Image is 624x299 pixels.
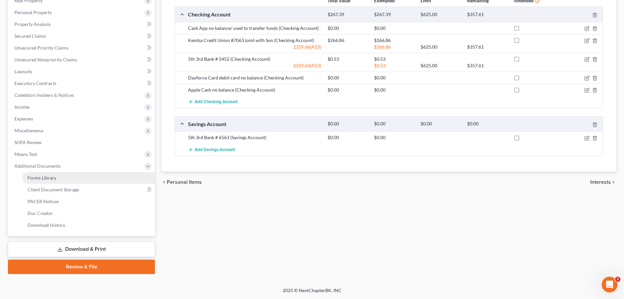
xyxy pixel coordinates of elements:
span: Interests [590,180,611,185]
div: $0.00 [371,87,417,93]
div: $625.00 [417,11,464,18]
div: Apple Cash no balance (Checking Account) [185,87,324,93]
a: Property Analysis [9,18,155,30]
div: $267.39 [371,11,417,18]
a: Review & File [8,260,155,274]
span: Miscellaneous [14,128,44,133]
span: Property Analysis [14,21,51,27]
div: 2025 © NextChapterBK, INC [125,287,499,299]
span: Lawsuits [14,69,32,74]
div: $267.39 [324,11,371,18]
a: Executory Contracts [9,77,155,89]
span: Codebtors Insiders & Notices [14,92,74,98]
div: 2329.66(A)(3) [185,62,324,69]
div: 5th 3rd Bank # 6563 (Savings Account) [185,134,324,141]
span: Executory Contracts [14,80,56,86]
span: Personal Property [14,10,52,15]
a: Secured Claims [9,30,155,42]
span: 2 [615,277,620,282]
span: Income [14,104,29,110]
div: $0.00 [417,121,464,127]
div: Checking Account [185,11,324,18]
span: PACER Notices [28,199,59,204]
span: Client Document Storage [28,187,79,192]
div: $0.00 [324,87,371,93]
div: 2329.66(A)(3) [185,44,324,50]
a: Download & Print [8,242,155,257]
a: Lawsuits [9,66,155,77]
div: Kemba Credit Union #7063 joint with Son (Checking Account) [185,37,324,44]
a: Forms Library [22,172,155,184]
div: 5th 3rd Bank # 5452 (Checking Account) [185,56,324,62]
div: Dayforce Card debit card no balance (Checking Account) [185,75,324,81]
div: $0.00 [371,121,417,127]
a: Doc Creator [22,207,155,219]
span: Add Savings Account [195,147,235,152]
div: $0.00 [324,75,371,81]
div: $0.00 [371,75,417,81]
div: $266.86 [371,37,417,44]
div: $0.00 [324,134,371,141]
div: $357.61 [464,44,510,50]
span: Personal Items [167,180,202,185]
a: SOFA Review [9,137,155,148]
a: PACER Notices [22,196,155,207]
a: Unsecured Priority Claims [9,42,155,54]
div: $625.00 [417,62,464,69]
span: Additional Documents [14,163,61,169]
button: Interests chevron_right [590,180,616,185]
span: Expenses [14,116,33,121]
div: $0.53 [324,56,371,62]
span: Means Test [14,151,37,157]
span: Unsecured Nonpriority Claims [14,57,77,62]
a: Client Document Storage [22,184,155,196]
i: chevron_right [611,180,616,185]
div: $0.00 [371,134,417,141]
a: Unsecured Nonpriority Claims [9,54,155,66]
button: Add Savings Account [188,143,235,156]
button: Add Checking Account [188,96,237,108]
div: $0.00 [324,121,371,127]
div: $625.00 [417,44,464,50]
span: Unsecured Priority Claims [14,45,68,51]
div: $357.61 [464,11,510,18]
div: $0.53 [371,56,417,62]
span: Forms Library [28,175,56,181]
i: chevron_left [161,180,167,185]
iframe: Intercom live chat [602,277,617,292]
span: Doc Creator [28,210,53,216]
div: $0.00 [464,121,510,127]
div: $0.53 [371,62,417,69]
span: Secured Claims [14,33,46,39]
button: chevron_left Personal Items [161,180,202,185]
span: SOFA Review [14,139,42,145]
div: $0.00 [371,25,417,32]
div: Savings Account [185,120,324,127]
div: Cash App no balance/ used to transfer funds (Checking Account) [185,25,324,32]
div: $357.61 [464,62,510,69]
div: $0.00 [324,25,371,32]
span: Add Checking Account [195,99,237,105]
a: Download History [22,219,155,231]
div: $266.86 [371,44,417,50]
div: $266.86 [324,37,371,44]
span: Download History [28,222,65,228]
